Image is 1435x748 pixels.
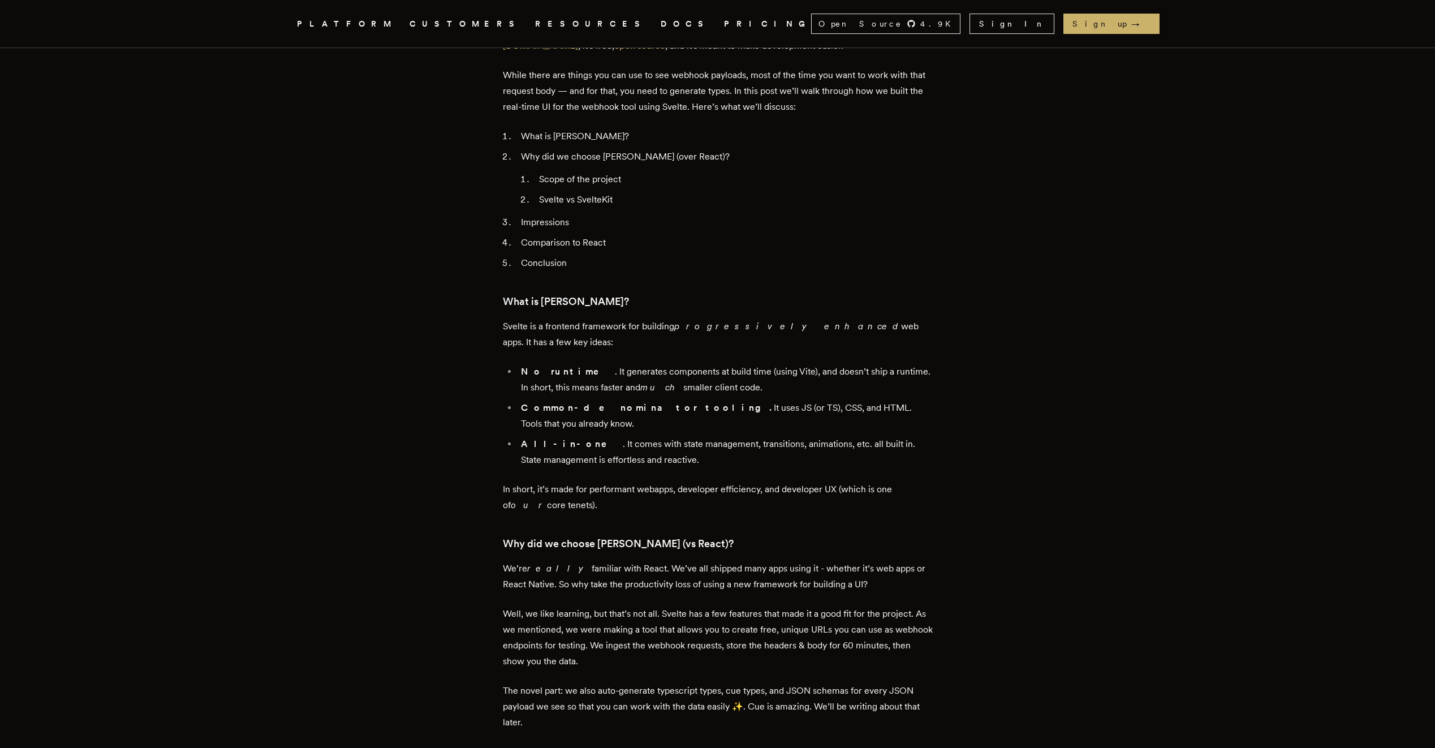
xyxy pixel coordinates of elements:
[518,128,933,144] li: What is [PERSON_NAME]?
[503,683,933,730] p: The novel part: we also auto-generate typescript types, cue types, and JSON schemas for every JSO...
[969,14,1054,34] a: Sign In
[640,382,683,393] em: much
[511,500,547,510] em: our
[518,214,933,230] li: Impressions
[724,17,811,31] a: PRICING
[920,18,958,29] span: 4.9 K
[535,17,647,31] button: RESOURCES
[297,17,396,31] button: PLATFORM
[503,561,933,592] p: We’re familiar with React. We’ve all shipped many apps using it - whether it’s web apps or React ...
[503,67,933,115] p: While there are things you can use to see webhook payloads, most of the time you want to work wit...
[1063,14,1160,34] a: Sign up
[518,149,933,208] li: Why did we choose [PERSON_NAME] (over React)?
[527,563,592,574] em: really
[518,436,933,468] li: . It comes with state management, transitions, animations, etc. all built in. State management is...
[661,17,710,31] a: DOCS
[503,294,933,309] h3: What is [PERSON_NAME]?
[503,606,933,669] p: Well, we like learning, but that’s not all. Svelte has a few features that made it a good fit for...
[518,400,933,432] li: It uses JS (or TS), CSS, and HTML. Tools that you already know.
[518,255,933,271] li: Conclusion
[410,17,522,31] a: CUSTOMERS
[503,319,933,350] p: Svelte is a frontend framework for building web apps. It has a few key ideas:
[818,18,902,29] span: Open Source
[503,24,916,51] a: [URL][DOMAIN_NAME]
[521,366,615,377] strong: No runtime
[674,321,901,332] em: progressively enhanced
[521,402,774,413] strong: Common-denominator tooling.
[518,364,933,396] li: . It generates components at build time (using Vite), and doesn’t ship a runtime. In short, this ...
[536,192,933,208] li: Svelte vs SvelteKit
[521,439,623,449] strong: All-in-one
[503,536,933,552] h3: Why did we choose [PERSON_NAME] (vs React)?
[1131,18,1150,29] span: →
[614,40,665,51] a: open source
[503,482,933,513] p: In short, it’s made for performant webapps, developer efficiency, and developer UX (which is one ...
[518,235,933,251] li: Comparison to React
[536,171,933,187] li: Scope of the project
